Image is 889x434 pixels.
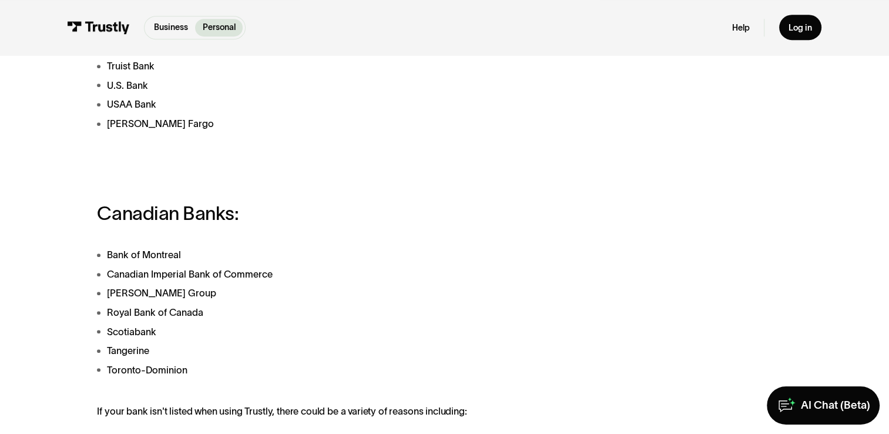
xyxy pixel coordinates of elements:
li: Truist Bank [97,59,544,73]
li: USAA Bank [97,97,544,111]
h3: Canadian Banks: [97,203,544,224]
a: Personal [195,19,242,36]
img: Trustly Logo [68,21,130,34]
li: U.S. Bank [97,78,544,92]
a: Business [147,19,195,36]
li: Toronto-Dominion [97,363,544,377]
li: [PERSON_NAME] Group [97,286,544,300]
a: Help [732,22,750,34]
div: Log in [789,22,812,34]
p: If your bank isn't listed when using Trustly, there could be a variety of reasons including: [97,406,544,418]
li: Royal Bank of Canada [97,305,544,319]
li: [PERSON_NAME] Fargo [97,116,544,131]
li: Canadian Imperial Bank of Commerce [97,267,544,281]
a: AI Chat (Beta) [767,386,879,425]
li: Scotiabank [97,325,544,339]
li: Bank of Montreal [97,248,544,262]
a: Log in [779,15,822,40]
p: Personal [203,21,236,34]
p: Business [154,21,188,34]
li: Tangerine [97,343,544,358]
div: AI Chat (Beta) [800,398,870,412]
